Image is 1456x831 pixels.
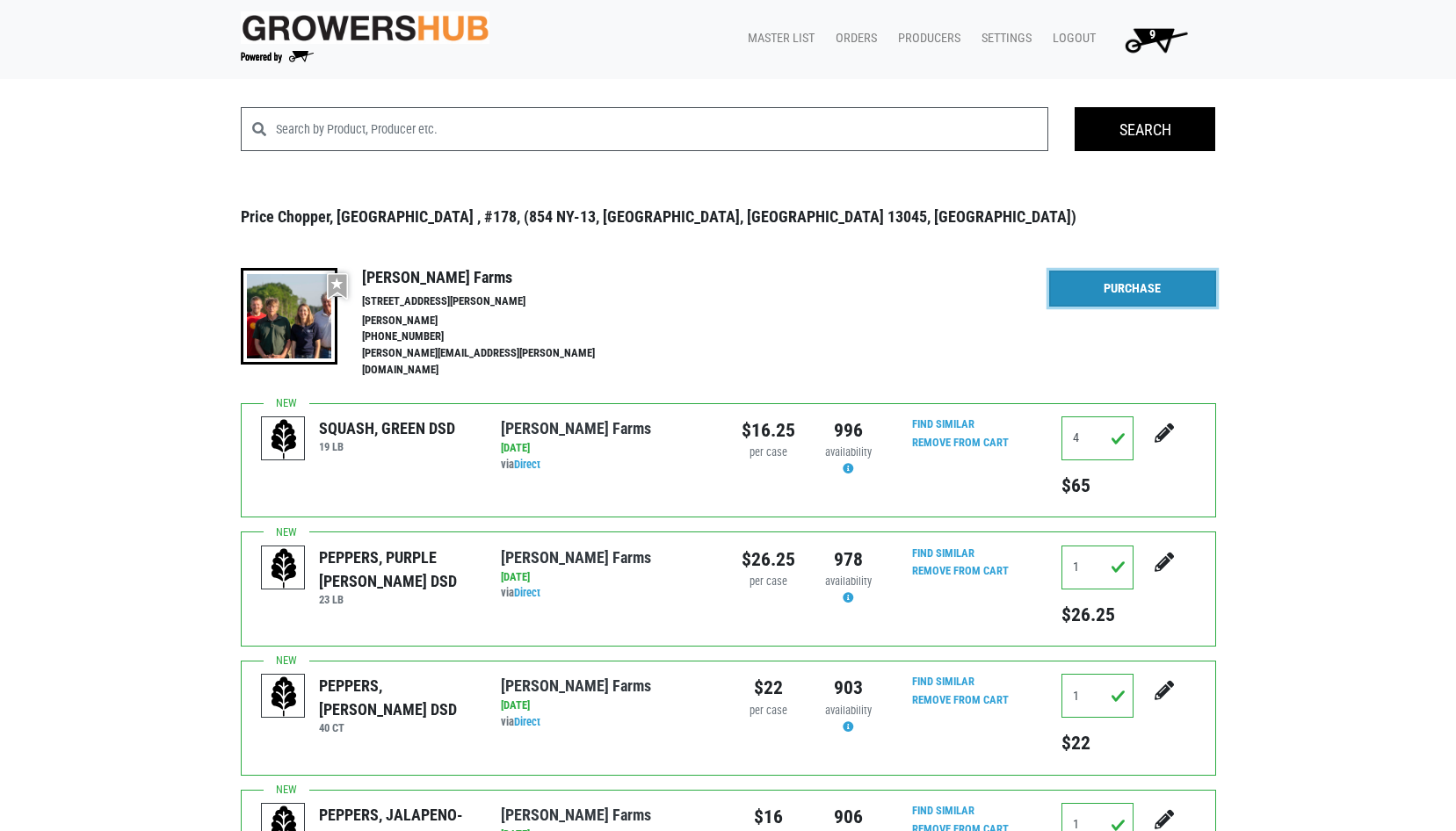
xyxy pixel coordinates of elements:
li: [STREET_ADDRESS][PERSON_NAME] [362,293,633,310]
input: Remove From Cart [902,433,1019,453]
a: Master List [734,22,822,55]
a: Logout [1039,22,1103,55]
li: [PHONE_NUMBER] [362,329,633,345]
div: 978 [822,546,875,574]
h5: $65 [1061,474,1134,497]
input: Qty [1061,416,1134,460]
img: placeholder-variety-43d6402dacf2d531de610a020419775a.svg [262,417,306,461]
a: 9 [1103,22,1202,57]
a: Settings [967,22,1039,55]
div: [DATE] [501,569,714,586]
a: Find Similar [912,675,974,688]
input: Search by Product, Producer etc. [276,107,1049,151]
div: via [501,457,714,473]
a: Direct [514,458,540,471]
h3: Price Chopper, [GEOGRAPHIC_DATA] , #178, (854 NY-13, [GEOGRAPHIC_DATA], [GEOGRAPHIC_DATA] 13045, ... [241,207,1216,227]
h6: 40 CT [319,721,474,734]
h6: 23 LB [319,593,474,606]
div: PEPPERS, PURPLE [PERSON_NAME] DSD [319,546,474,593]
a: Direct [514,715,540,728]
input: Qty [1061,546,1134,589]
h4: [PERSON_NAME] Farms [362,268,633,287]
h6: 19 LB [319,440,455,453]
a: Direct [514,586,540,599]
a: Producers [884,22,967,55]
a: Purchase [1049,271,1216,307]
div: $16 [742,803,795,831]
li: [PERSON_NAME][EMAIL_ADDRESS][PERSON_NAME][DOMAIN_NAME] [362,345,633,379]
div: [DATE] [501,440,714,457]
a: Find Similar [912,804,974,817]
a: Find Similar [912,417,974,430]
div: 906 [822,803,875,831]
a: Find Similar [912,546,974,560]
div: SQUASH, GREEN DSD [319,416,455,440]
div: per case [742,574,795,590]
img: Powered by Big Wheelbarrow [241,51,314,63]
div: $22 [742,674,795,702]
div: per case [742,444,795,461]
a: [PERSON_NAME] Farms [501,419,651,437]
img: placeholder-variety-43d6402dacf2d531de610a020419775a.svg [262,546,306,590]
img: original-fc7597fdc6adbb9d0e2ae620e786d1a2.jpg [241,11,490,44]
div: via [501,714,714,731]
input: Remove From Cart [902,561,1019,582]
a: [PERSON_NAME] Farms [501,676,651,695]
li: [PERSON_NAME] [362,313,633,329]
a: [PERSON_NAME] Farms [501,806,651,824]
div: $16.25 [742,416,795,444]
div: 903 [822,674,875,702]
span: availability [825,704,872,717]
h5: $22 [1061,732,1134,755]
h5: $26.25 [1061,603,1134,626]
a: [PERSON_NAME] Farms [501,548,651,567]
span: availability [825,574,872,588]
input: Qty [1061,674,1134,718]
div: 996 [822,416,875,444]
div: [DATE] [501,697,714,714]
input: Remove From Cart [902,690,1019,711]
img: thumbnail-8a08f3346781c529aa742b86dead986c.jpg [241,268,337,365]
img: Cart [1117,22,1195,57]
div: $26.25 [742,546,795,574]
input: Search [1075,107,1215,151]
div: via [501,585,714,602]
img: placeholder-variety-43d6402dacf2d531de610a020419775a.svg [262,675,306,719]
div: PEPPERS, [PERSON_NAME] DSD [319,674,474,721]
span: 9 [1149,27,1155,42]
span: availability [825,445,872,459]
a: Orders [822,22,884,55]
div: per case [742,703,795,719]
